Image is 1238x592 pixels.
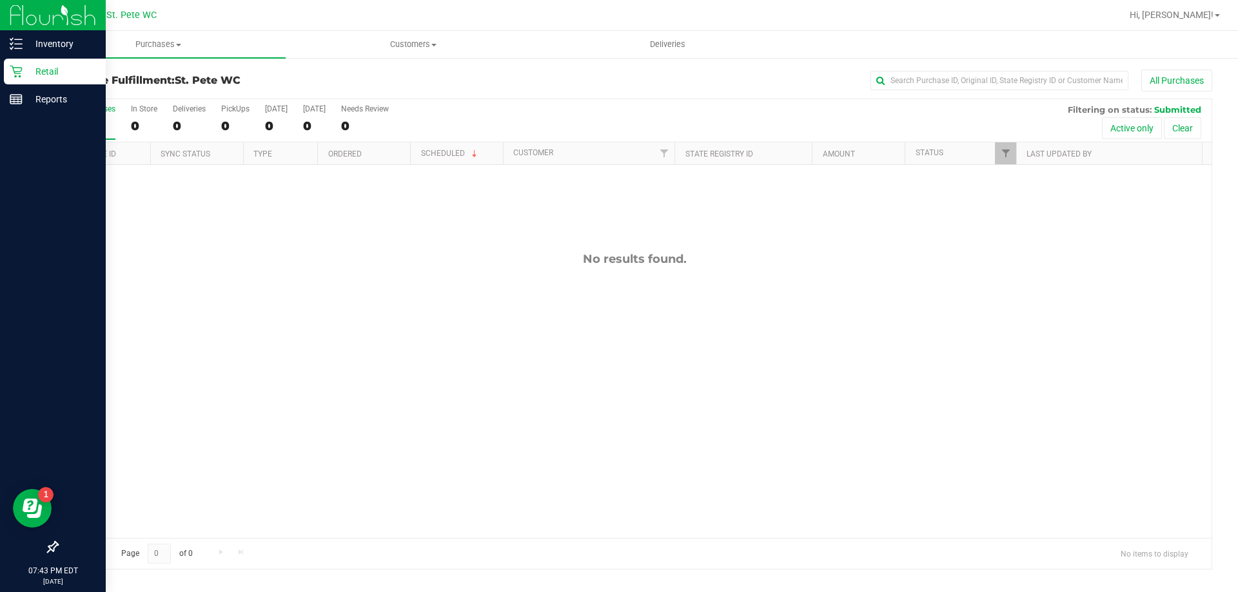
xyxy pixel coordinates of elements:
inline-svg: Reports [10,93,23,106]
h3: Purchase Fulfillment: [57,75,442,86]
div: 0 [173,119,206,133]
a: Filter [995,142,1016,164]
div: PickUps [221,104,250,113]
span: Purchases [31,39,286,50]
div: 0 [221,119,250,133]
div: [DATE] [303,104,326,113]
span: Page of 0 [110,544,203,564]
p: Reports [23,91,100,107]
inline-svg: Retail [10,65,23,78]
a: Ordered [328,149,362,158]
div: 0 [341,119,389,133]
a: Status [916,148,943,157]
p: [DATE] [6,577,100,586]
span: No items to display [1110,544,1199,563]
a: Filter [653,142,674,164]
div: [DATE] [265,104,288,113]
span: Hi, [PERSON_NAME]! [1130,10,1213,20]
p: Retail [23,64,100,79]
button: All Purchases [1141,70,1212,91]
div: In Store [131,104,157,113]
span: Filtering on status: [1068,104,1152,115]
div: 0 [303,119,326,133]
iframe: Resource center unread badge [38,487,54,502]
a: Customers [286,31,540,58]
a: Type [253,149,272,158]
div: Needs Review [341,104,389,113]
iframe: Resource center [13,489,52,528]
input: Search Purchase ID, Original ID, State Registry ID or Customer Name... [870,71,1128,90]
a: Customer [513,148,553,157]
span: St. Pete WC [106,10,157,21]
inline-svg: Inventory [10,37,23,50]
a: Purchases [31,31,286,58]
span: Deliveries [633,39,703,50]
a: Scheduled [421,149,480,158]
div: 0 [265,119,288,133]
a: Amount [823,149,855,158]
div: No results found. [57,252,1212,266]
a: Sync Status [161,149,210,158]
div: Deliveries [173,104,206,113]
button: Active only [1102,117,1162,139]
span: Submitted [1154,104,1201,115]
p: 07:43 PM EDT [6,565,100,577]
a: State Registry ID [685,149,753,158]
span: St. Pete WC [175,74,241,86]
a: Deliveries [540,31,795,58]
p: Inventory [23,36,100,52]
a: Last Updated By [1027,149,1092,158]
div: 0 [131,119,157,133]
button: Clear [1164,117,1201,139]
span: Customers [286,39,540,50]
